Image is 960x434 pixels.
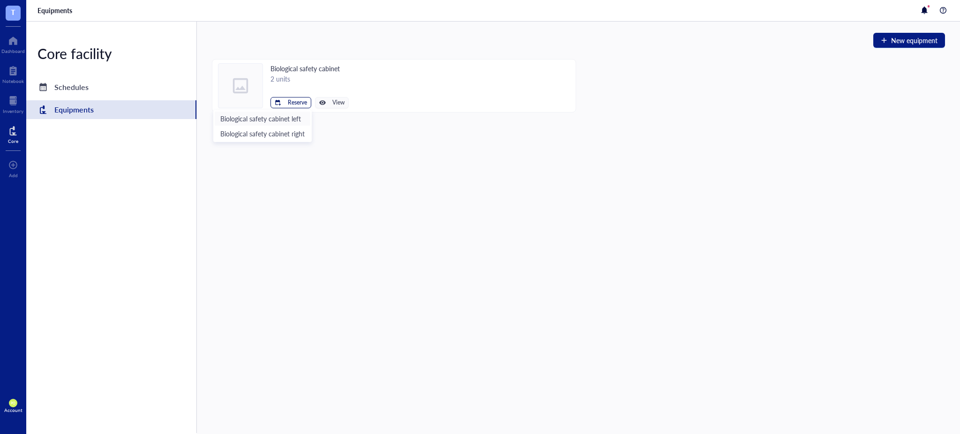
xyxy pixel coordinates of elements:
div: Add [9,172,18,178]
a: Equipments [26,100,196,119]
a: Core [8,123,18,144]
a: Equipments [37,6,74,15]
div: Dashboard [1,48,25,54]
a: Dashboard [1,33,25,54]
button: Reserve [270,97,311,108]
div: 2 units [270,74,349,84]
button: New equipment [873,33,945,48]
span: Biological safety cabinet right [220,128,305,139]
div: Equipments [54,103,94,116]
a: Schedules [26,78,196,97]
div: Schedules [54,81,89,94]
a: Inventory [3,93,23,114]
span: PO [11,401,15,405]
span: Biological safety cabinet left [220,113,305,124]
div: Notebook [2,78,24,84]
div: Core [8,138,18,144]
span: T [11,6,15,18]
span: View [332,99,345,106]
div: Inventory [3,108,23,114]
div: Account [4,407,22,413]
a: Notebook [2,63,24,84]
div: Core facility [26,44,196,63]
span: New equipment [891,37,937,44]
span: Reserve [288,99,307,106]
div: Biological safety cabinet [270,63,349,74]
button: View [315,97,349,108]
